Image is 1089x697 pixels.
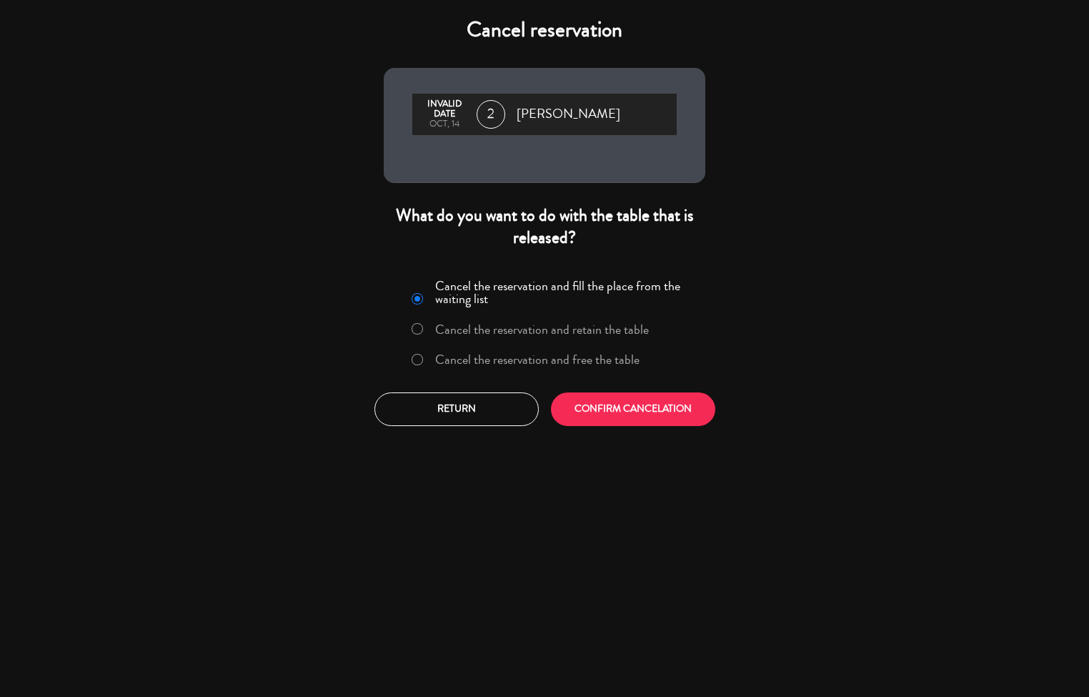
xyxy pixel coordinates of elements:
[435,353,640,366] label: Cancel the reservation and free the table
[419,99,469,119] div: Invalid date
[374,392,539,426] button: Return
[551,392,715,426] button: CONFIRM CANCELATION
[419,119,469,129] div: Oct, 14
[384,17,705,43] h4: Cancel reservation
[384,204,705,249] div: What do you want to do with the table that is released?
[517,104,620,125] span: [PERSON_NAME]
[477,100,505,129] span: 2
[435,280,697,305] label: Cancel the reservation and fill the place from the waiting list
[435,323,649,336] label: Cancel the reservation and retain the table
